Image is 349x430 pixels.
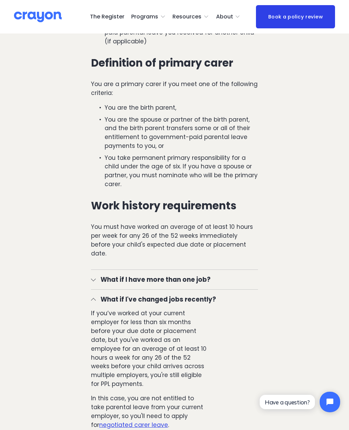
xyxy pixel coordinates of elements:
[99,421,168,429] a: negotiated carer leave
[216,12,233,22] span: About
[131,12,158,22] span: Programs
[91,223,258,258] p: You must have worked an average of at least 10 hours per week for any 26 of the 52 weeks immediat...
[91,309,208,389] p: If you’ve worked at your current employer for less than six months before your due date or placem...
[105,115,258,151] p: You are the spouse or partner of the birth parent, and the birth parent transfers some or all of ...
[90,11,124,22] a: The Register
[96,275,258,284] span: What if I have more than one job?
[96,295,258,304] span: What if I've changed jobs recently?
[91,270,258,289] button: What if I have more than one job?
[216,11,241,22] a: folder dropdown
[105,154,258,189] p: You take permanent primary responsibility for a child under the age of six. If you have a spouse ...
[256,5,335,28] a: Book a policy review
[172,12,201,22] span: Resources
[91,200,258,212] h3: Work history requirements
[91,290,258,309] button: What if I've changed jobs recently?
[14,11,62,23] img: Crayon
[131,11,166,22] a: folder dropdown
[91,57,258,69] h3: Definition of primary carer
[105,103,258,112] p: You are the birth parent,
[172,11,209,22] a: folder dropdown
[254,386,346,418] iframe: Tidio Chat
[91,394,208,429] p: In this case, you are not entitled to take parental leave from your current employer, so you'll n...
[91,80,258,98] p: You are a primary carer if you meet one of the following criteria:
